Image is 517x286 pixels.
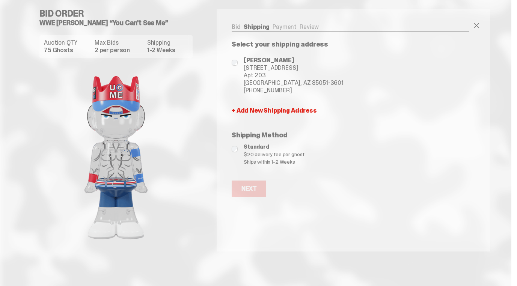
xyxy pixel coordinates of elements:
[41,64,191,251] img: product image
[44,40,90,46] dt: Auction QTY
[273,23,297,31] a: Payment
[44,47,90,53] dd: 75 Ghosts
[95,40,143,46] dt: Max Bids
[147,40,188,46] dt: Shipping
[39,20,199,26] h5: WWE [PERSON_NAME] “You Can't See Me”
[147,47,188,53] dd: 1-2 Weeks
[39,9,199,18] h4: Bid Order
[244,23,270,31] a: Shipping
[95,47,143,53] dd: 2 per person
[232,23,241,31] a: Bid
